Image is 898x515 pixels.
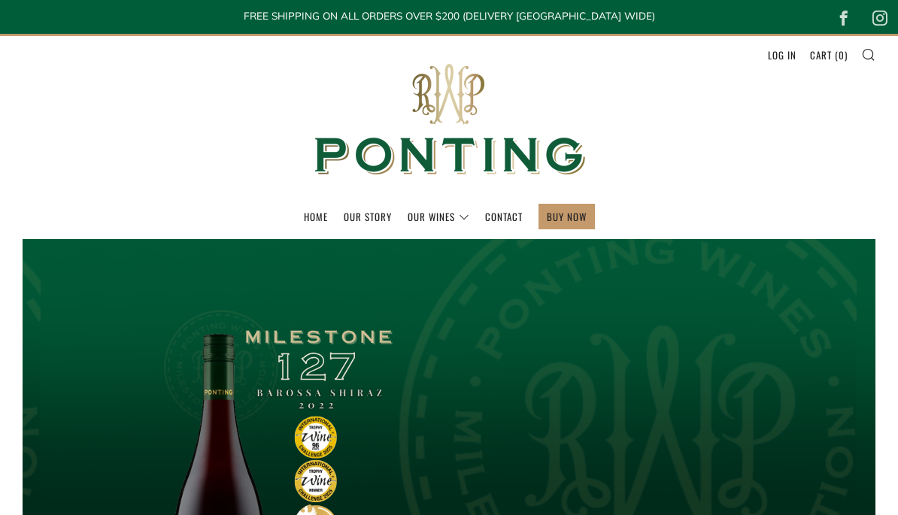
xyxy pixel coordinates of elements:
[547,204,587,229] a: BUY NOW
[299,36,599,204] img: Ponting Wines
[304,204,328,229] a: Home
[485,204,523,229] a: Contact
[839,47,845,62] span: 0
[408,204,469,229] a: Our Wines
[344,204,392,229] a: Our Story
[810,43,848,67] a: Cart (0)
[768,43,796,67] a: Log in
